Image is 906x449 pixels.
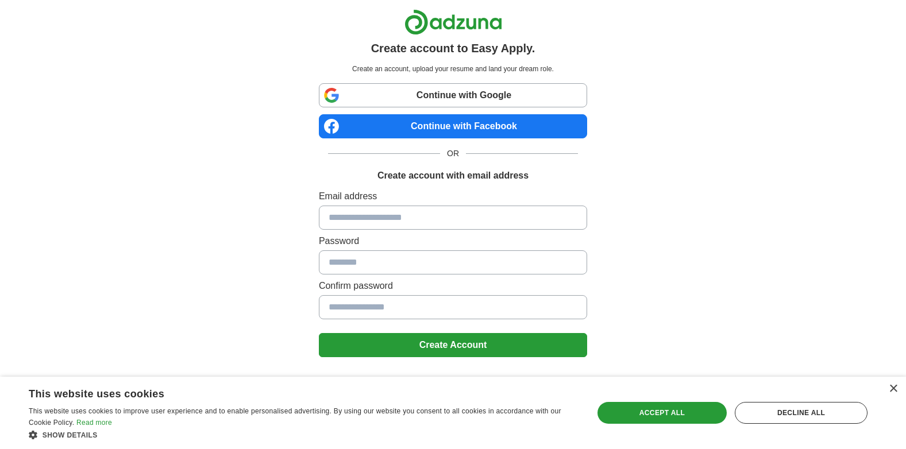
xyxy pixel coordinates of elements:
[29,384,548,401] div: This website uses cookies
[319,279,587,293] label: Confirm password
[319,114,587,138] a: Continue with Facebook
[319,83,587,107] a: Continue with Google
[321,64,585,74] p: Create an account, upload your resume and land your dream role.
[319,234,587,248] label: Password
[889,385,897,393] div: Close
[319,189,587,203] label: Email address
[440,148,466,160] span: OR
[411,376,495,388] span: Already registered?
[377,169,529,183] h1: Create account with email address
[76,419,112,427] a: Read more, opens a new window
[29,429,577,440] div: Show details
[29,407,561,427] span: This website uses cookies to improve user experience and to enable personalised advertising. By u...
[735,402,868,424] div: Decline all
[371,40,535,57] h1: Create account to Easy Apply.
[43,431,98,439] span: Show details
[319,333,587,357] button: Create Account
[597,402,727,424] div: Accept all
[404,9,502,35] img: Adzuna logo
